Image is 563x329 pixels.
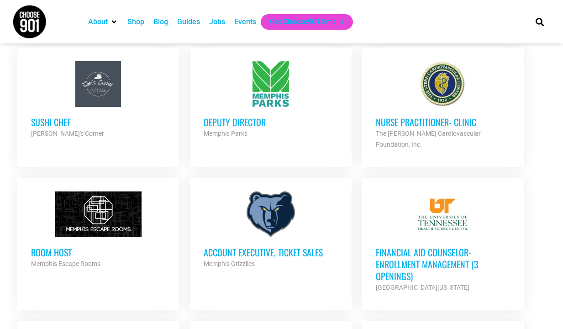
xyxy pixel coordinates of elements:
[204,116,338,128] h3: Deputy Director
[177,16,200,27] a: Guides
[84,14,520,30] nav: Main nav
[209,16,225,27] a: Jobs
[190,48,352,153] a: Deputy Director Memphis Parks
[204,246,338,258] h3: Account Executive, Ticket Sales
[234,16,256,27] a: Events
[190,178,352,283] a: Account Executive, Ticket Sales Memphis Grizzlies
[376,284,469,291] strong: [GEOGRAPHIC_DATA][US_STATE]
[88,16,108,27] a: About
[31,130,104,137] strong: [PERSON_NAME]'s Corner
[17,178,179,283] a: Room Host Memphis Escape Rooms
[17,48,179,153] a: Sushi Chef [PERSON_NAME]'s Corner
[532,14,547,29] div: Search
[362,48,524,164] a: Nurse Practitioner- Clinic The [PERSON_NAME] Cardiovascular Foundation, Inc.
[31,260,100,267] strong: Memphis Escape Rooms
[31,246,165,258] h3: Room Host
[127,16,144,27] a: Shop
[270,16,344,27] a: Get Choose901 Emails
[362,178,524,307] a: Financial Aid Counselor-Enrollment Management (3 Openings) [GEOGRAPHIC_DATA][US_STATE]
[376,116,510,128] h3: Nurse Practitioner- Clinic
[204,130,247,137] strong: Memphis Parks
[376,246,510,282] h3: Financial Aid Counselor-Enrollment Management (3 Openings)
[153,16,168,27] a: Blog
[31,116,165,128] h3: Sushi Chef
[204,260,255,267] strong: Memphis Grizzlies
[376,130,481,148] strong: The [PERSON_NAME] Cardiovascular Foundation, Inc.
[84,14,123,30] div: About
